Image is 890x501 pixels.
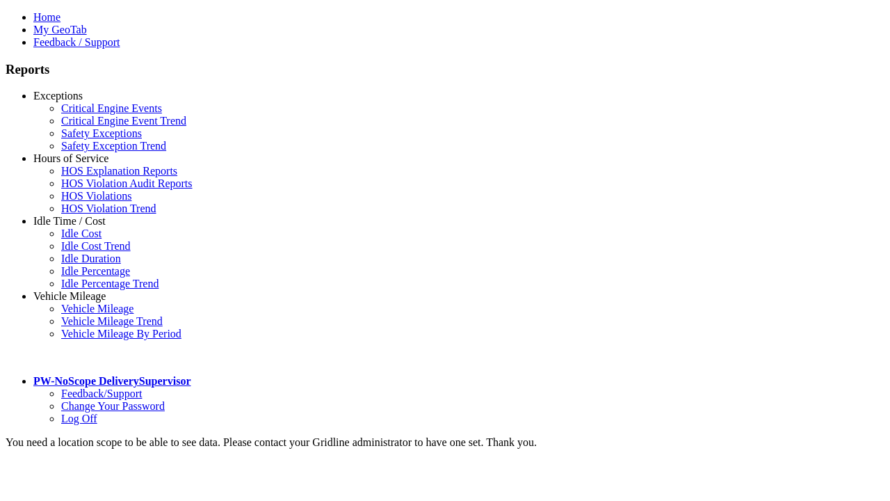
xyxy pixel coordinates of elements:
[61,253,121,264] a: Idle Duration
[61,265,130,277] a: Idle Percentage
[61,228,102,239] a: Idle Cost
[61,127,142,139] a: Safety Exceptions
[33,290,106,302] a: Vehicle Mileage
[61,278,159,289] a: Idle Percentage Trend
[6,62,884,77] h3: Reports
[33,152,108,164] a: Hours of Service
[61,115,186,127] a: Critical Engine Event Trend
[61,413,97,424] a: Log Off
[33,36,120,48] a: Feedback / Support
[61,388,142,399] a: Feedback/Support
[33,11,60,23] a: Home
[61,165,177,177] a: HOS Explanation Reports
[61,303,133,315] a: Vehicle Mileage
[33,24,87,35] a: My GeoTab
[6,436,884,449] div: You need a location scope to be able to see data. Please contact your Gridline administrator to h...
[33,215,106,227] a: Idle Time / Cost
[61,400,165,412] a: Change Your Password
[61,328,181,340] a: Vehicle Mileage By Period
[61,190,131,202] a: HOS Violations
[61,315,163,327] a: Vehicle Mileage Trend
[61,140,166,152] a: Safety Exception Trend
[33,90,83,102] a: Exceptions
[61,177,193,189] a: HOS Violation Audit Reports
[61,202,156,214] a: HOS Violation Trend
[33,375,191,387] a: PW-NoScope DeliverySupervisor
[61,240,131,252] a: Idle Cost Trend
[61,102,162,114] a: Critical Engine Events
